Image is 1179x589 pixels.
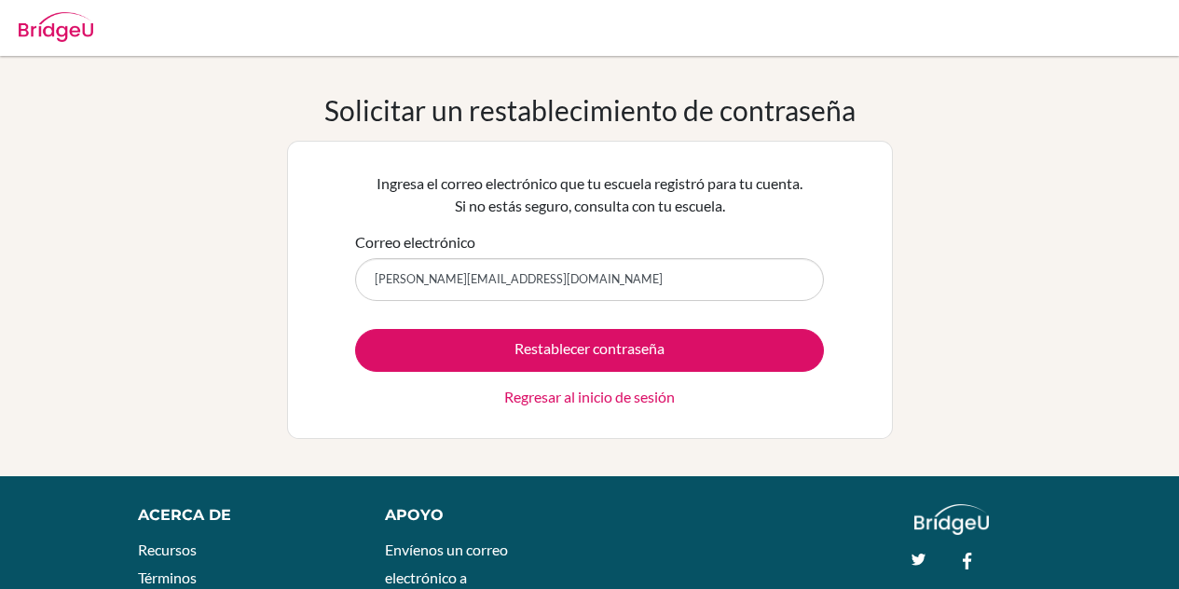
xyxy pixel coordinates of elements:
font: Acerca de [138,506,231,524]
a: Recursos [138,541,197,558]
button: Restablecer contraseña [355,329,824,372]
font: Correo electrónico [355,233,475,251]
font: Ingresa el correo electrónico que tu escuela registró para tu cuenta. [377,174,802,192]
font: Regresar al inicio de sesión [504,388,675,405]
font: Si no estás seguro, consulta con tu escuela. [455,197,725,214]
img: logo_white@2x-f4f0deed5e89b7ecb1c2cc34c3e3d731f90f0f143d5ea2071677605dd97b5244.png [914,504,990,535]
a: Términos [138,568,197,586]
font: Apoyo [385,506,444,524]
img: Puente-U [19,12,93,42]
font: Restablecer contraseña [514,339,665,357]
a: Regresar al inicio de sesión [504,386,675,408]
font: Solicitar un restablecimiento de contraseña [324,93,856,127]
